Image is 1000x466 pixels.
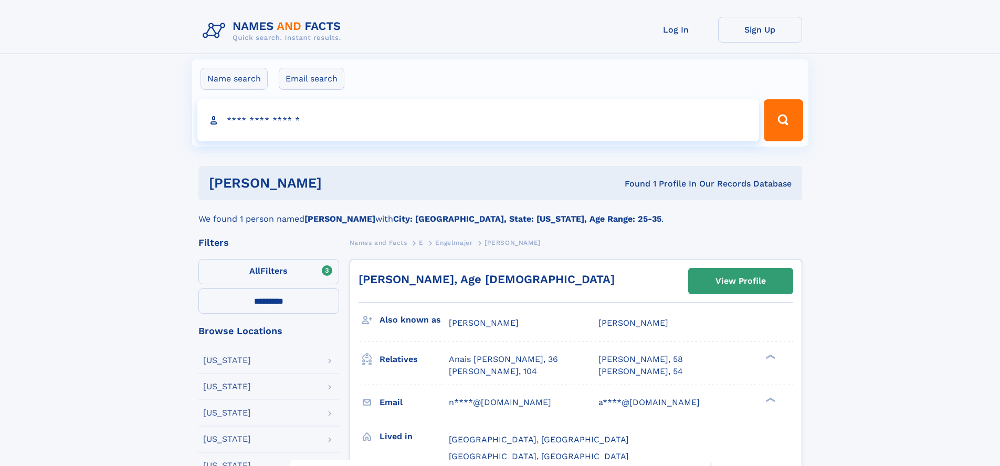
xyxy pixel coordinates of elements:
[380,428,449,446] h3: Lived in
[209,177,473,190] h1: [PERSON_NAME]
[203,356,251,365] div: [US_STATE]
[715,269,766,293] div: View Profile
[473,178,792,190] div: Found 1 Profile In Our Records Database
[197,99,760,141] input: search input
[634,17,718,43] a: Log In
[763,354,776,360] div: ❯
[201,68,268,90] label: Name search
[485,239,541,246] span: [PERSON_NAME]
[764,99,803,141] button: Search Button
[203,382,251,391] div: [US_STATE]
[198,326,339,336] div: Browse Locations
[359,273,615,286] a: [PERSON_NAME], Age [DEMOGRAPHIC_DATA]
[449,318,519,328] span: [PERSON_NAME]
[435,236,472,249] a: Engelmajer
[763,396,776,403] div: ❯
[249,266,260,276] span: All
[203,435,251,443] div: [US_STATE]
[380,393,449,411] h3: Email
[689,268,793,294] a: View Profile
[419,239,424,246] span: E
[304,214,375,224] b: [PERSON_NAME]
[449,451,629,461] span: [GEOGRAPHIC_DATA], [GEOGRAPHIC_DATA]
[198,238,339,247] div: Filters
[203,409,251,417] div: [US_STATE]
[350,236,407,249] a: Names and Facts
[449,366,537,377] a: [PERSON_NAME], 104
[449,354,558,365] a: Anais [PERSON_NAME], 36
[598,354,683,365] a: [PERSON_NAME], 58
[198,17,350,45] img: Logo Names and Facts
[435,239,472,246] span: Engelmajer
[380,350,449,368] h3: Relatives
[393,214,661,224] b: City: [GEOGRAPHIC_DATA], State: [US_STATE], Age Range: 25-35
[598,318,668,328] span: [PERSON_NAME]
[449,434,629,444] span: [GEOGRAPHIC_DATA], [GEOGRAPHIC_DATA]
[718,17,802,43] a: Sign Up
[198,259,339,284] label: Filters
[598,366,683,377] a: [PERSON_NAME], 54
[419,236,424,249] a: E
[279,68,344,90] label: Email search
[198,200,802,225] div: We found 1 person named with .
[380,311,449,329] h3: Also known as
